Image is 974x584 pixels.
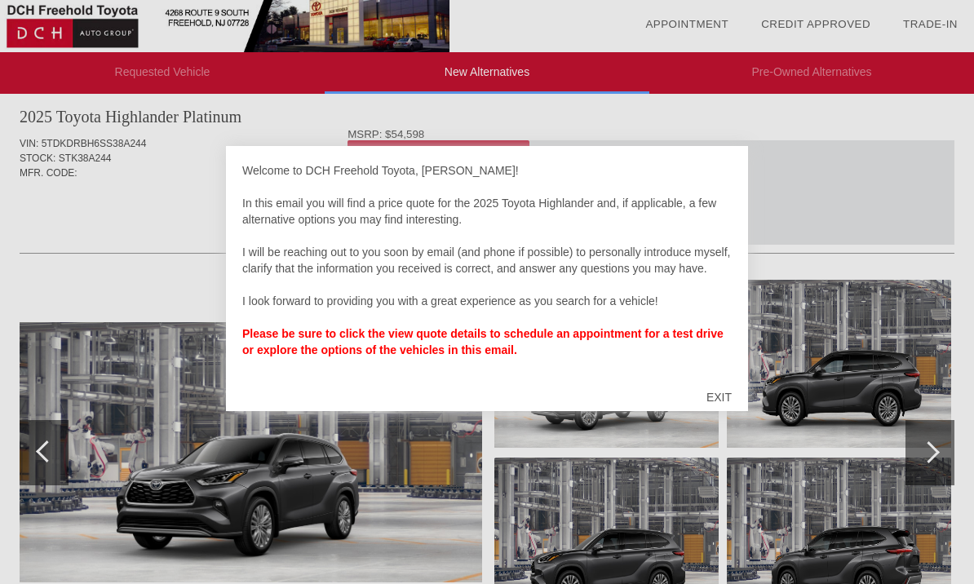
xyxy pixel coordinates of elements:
a: Trade-In [903,18,958,30]
a: Credit Approved [761,18,870,30]
div: EXIT [690,373,748,422]
div: Welcome to DCH Freehold Toyota, [PERSON_NAME]! In this email you will find a price quote for the ... [242,162,732,374]
strong: Please be sure to click the view quote details to schedule an appointment for a test drive or exp... [242,327,724,356]
a: Appointment [645,18,728,30]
